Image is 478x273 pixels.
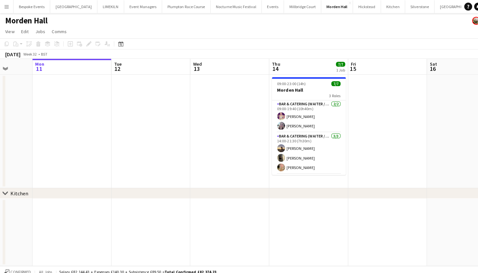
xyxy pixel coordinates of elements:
[189,64,199,71] span: 13
[51,28,66,34] span: Comms
[49,0,96,13] button: [GEOGRAPHIC_DATA]
[345,64,351,71] span: 15
[96,0,122,13] button: LIMEKILN
[316,0,348,13] button: Morden Hall
[375,0,399,13] button: Kitchen
[162,265,213,270] span: Total Confirmed £82 374.23
[3,27,17,35] a: View
[422,64,431,71] span: 16
[58,265,213,270] div: Salary £82 144.43 + Expenses £140.30 + Subsistence £89.50 =
[346,60,351,66] span: Fri
[112,64,120,71] span: 12
[465,17,473,24] app-user-avatar: Staffing Manager
[207,0,258,13] button: Nocturne Music Festival
[122,0,160,13] button: Event Managers
[280,0,316,13] button: Millbridge Court
[18,27,31,35] a: Edit
[48,27,68,35] a: Comms
[268,99,341,130] app-card-role: Bar & Catering (Waiter / waitress)2/209:00-19:40 (10h40m)[PERSON_NAME][PERSON_NAME]
[3,264,32,271] button: Confirmed
[21,28,28,34] span: Edit
[5,50,20,57] div: [DATE]
[40,51,47,56] div: BST
[34,64,44,71] span: 11
[423,60,431,66] span: Sat
[268,60,276,66] span: Thu
[273,80,301,85] span: 09:00-23:00 (14h)
[32,27,47,35] a: Jobs
[331,61,340,66] span: 7/7
[10,266,31,270] span: Confirmed
[35,60,44,66] span: Mon
[190,60,199,66] span: Wed
[113,60,120,66] span: Tue
[21,51,38,56] span: Week 32
[268,76,341,172] app-job-card: 09:00-23:00 (14h)7/7Morden Hall3 RolesBar & Catering (Waiter / waitress)2/209:00-19:40 (10h40m)[P...
[268,85,341,91] h3: Morden Hall
[268,130,341,171] app-card-role: Bar & Catering (Waiter / waitress)3/314:00-21:30 (7h30m)[PERSON_NAME][PERSON_NAME][PERSON_NAME]
[13,0,49,13] button: Bespoke Events
[348,0,375,13] button: Hickstead
[399,0,428,13] button: Silverstone
[37,265,53,270] span: All jobs
[5,16,47,25] h1: Morden Hall
[160,0,207,13] button: Plumpton Race Course
[35,28,45,34] span: Jobs
[428,0,474,13] button: [GEOGRAPHIC_DATA]
[267,64,276,71] span: 14
[331,66,340,71] div: 1 Job
[5,28,14,34] span: View
[326,80,336,85] span: 7/7
[325,92,336,97] span: 3 Roles
[10,187,28,194] div: Kitchen
[258,0,280,13] button: Events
